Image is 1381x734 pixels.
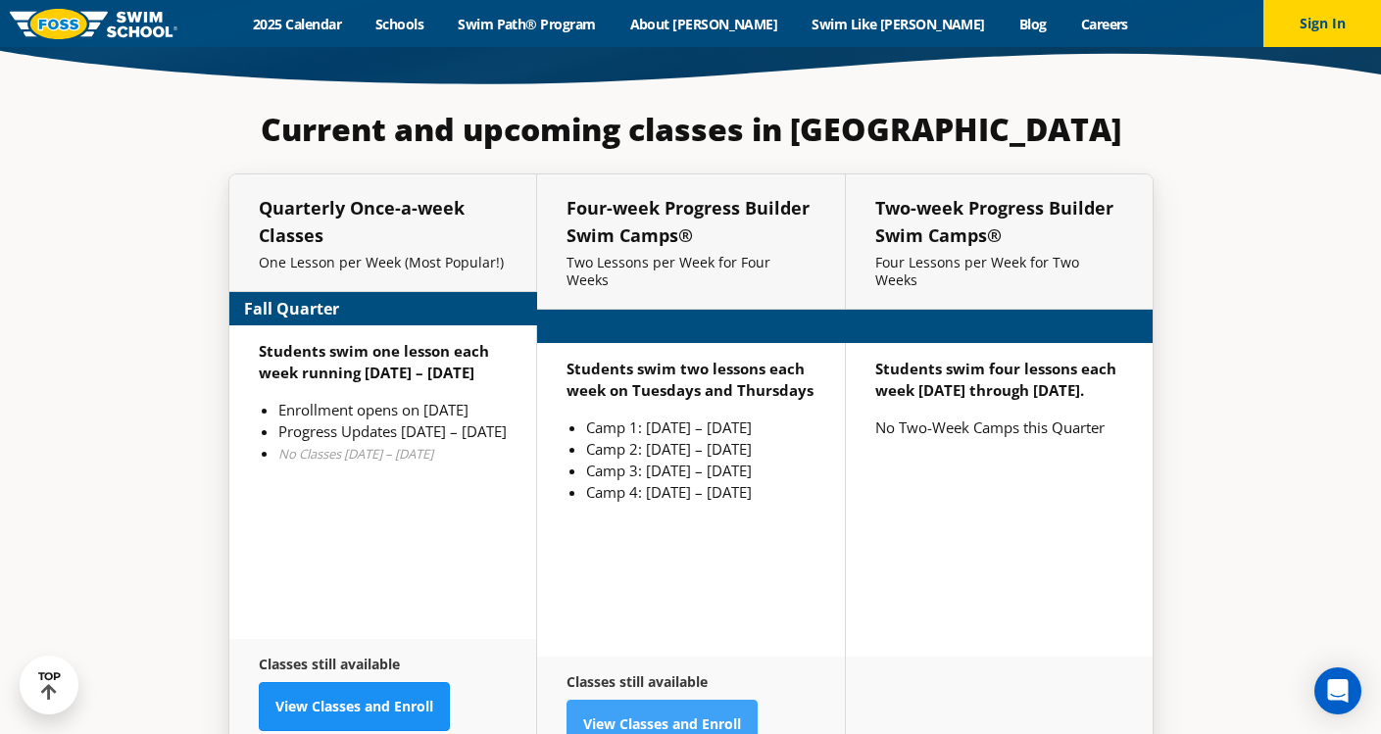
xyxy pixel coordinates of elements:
[567,672,708,691] strong: Classes still available
[613,15,795,33] a: About [PERSON_NAME]
[875,254,1123,289] p: Four Lessons per Week for Two Weeks
[244,297,339,320] strong: Fall Quarter
[1063,15,1145,33] a: Careers
[586,460,815,481] li: Camp 3: [DATE] – [DATE]
[10,9,177,39] img: FOSS Swim School Logo
[567,194,815,249] h5: Four-week Progress Builder Swim Camps®
[278,445,433,463] em: No Classes [DATE] – [DATE]
[236,15,359,33] a: 2025 Calendar
[875,416,1123,438] p: No Two-Week Camps this Quarter
[259,655,400,673] strong: Classes still available
[586,438,815,460] li: Camp 2: [DATE] – [DATE]
[586,416,815,438] li: Camp 1: [DATE] – [DATE]
[259,341,489,382] strong: Students swim one lesson each week running [DATE] – [DATE]
[259,682,450,731] a: View Classes and Enroll
[259,254,507,271] p: One Lesson per Week (Most Popular!)
[259,194,507,249] h5: Quarterly Once-a-week Classes
[567,359,814,400] strong: Students swim two lessons each week on Tuesdays and Thursdays
[1314,667,1361,714] div: Open Intercom Messenger
[586,481,815,503] li: Camp 4: [DATE] – [DATE]
[875,359,1116,400] strong: Students swim four lessons each week [DATE] through [DATE].
[875,194,1123,249] h5: Two-week Progress Builder Swim Camps®
[38,670,61,701] div: TOP
[278,420,507,442] li: Progress Updates [DATE] – [DATE]
[1002,15,1063,33] a: Blog
[567,254,815,289] p: Two Lessons per Week for Four Weeks
[441,15,613,33] a: Swim Path® Program
[228,110,1154,149] h3: Current and upcoming classes in [GEOGRAPHIC_DATA]
[359,15,441,33] a: Schools
[795,15,1003,33] a: Swim Like [PERSON_NAME]
[278,399,507,420] li: Enrollment opens on [DATE]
